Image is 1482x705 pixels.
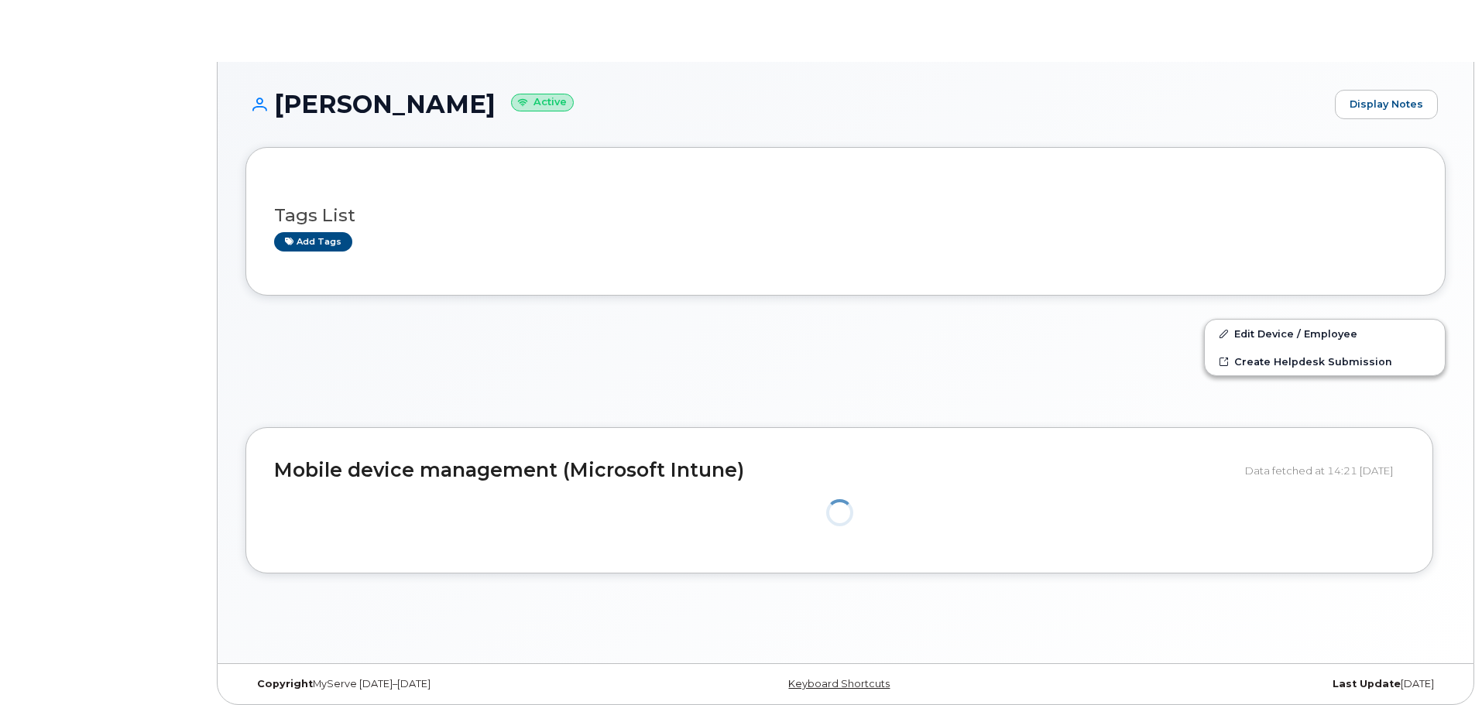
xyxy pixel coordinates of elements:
[1205,347,1445,375] a: Create Helpdesk Submission
[245,91,1327,118] h1: [PERSON_NAME]
[257,678,313,690] strong: Copyright
[274,232,352,252] a: Add tags
[245,678,646,690] div: MyServe [DATE]–[DATE]
[788,678,890,690] a: Keyboard Shortcuts
[1205,320,1445,347] a: Edit Device / Employee
[1245,456,1405,485] div: Data fetched at 14:21 [DATE]
[511,94,574,111] small: Active
[274,206,1417,225] h3: Tags List
[1335,90,1438,119] a: Display Notes
[274,460,1233,481] h2: Mobile device management (Microsoft Intune)
[1333,678,1401,690] strong: Last Update
[1045,678,1446,690] div: [DATE]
